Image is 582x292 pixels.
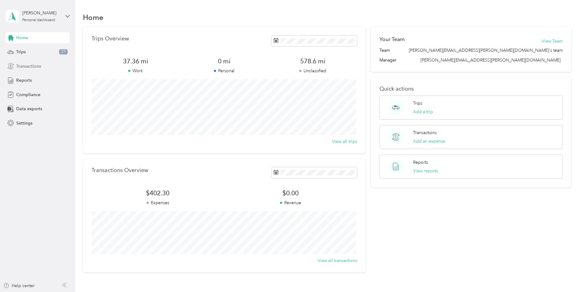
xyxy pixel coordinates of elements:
p: Personal [180,68,268,74]
h2: Your Team [379,36,405,43]
p: Revenue [224,200,357,206]
span: Trips [16,49,26,55]
button: Add a trip [413,109,433,115]
p: Transactions Overview [91,167,148,174]
p: Work [91,68,180,74]
span: 0 mi [180,57,268,66]
iframe: Everlance-gr Chat Button Frame [548,258,582,292]
span: $402.30 [91,189,224,197]
span: Settings [16,120,32,126]
p: Trips Overview [91,36,129,42]
p: Reports [413,159,428,166]
button: Add an expense [413,138,445,144]
button: Help center [3,283,35,289]
span: Reports [16,77,32,84]
button: View reports [413,168,438,174]
span: Home [16,35,28,41]
span: [PERSON_NAME][EMAIL_ADDRESS][PERSON_NAME][DOMAIN_NAME] [420,58,561,63]
p: Quick actions [379,86,563,92]
span: 27 [59,49,68,55]
div: [PERSON_NAME] [22,10,61,16]
span: Manager [379,57,397,63]
span: [PERSON_NAME][EMAIL_ADDRESS][PERSON_NAME][DOMAIN_NAME]'s team [409,47,563,54]
div: Personal dashboard [22,18,55,22]
h1: Home [83,14,103,21]
button: View all trips [332,138,357,145]
p: Transactions [413,129,437,136]
span: Team [379,47,390,54]
span: Data exports [16,106,42,112]
p: Trips [413,100,422,107]
span: $0.00 [224,189,357,197]
p: Expenses [91,200,224,206]
span: 37.36 mi [91,57,180,66]
span: Transactions [16,63,41,69]
p: Unclassified [269,68,357,74]
button: View Team [542,38,563,44]
button: View all transactions [318,257,357,264]
span: 578.6 mi [269,57,357,66]
span: Compliance [16,92,40,98]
